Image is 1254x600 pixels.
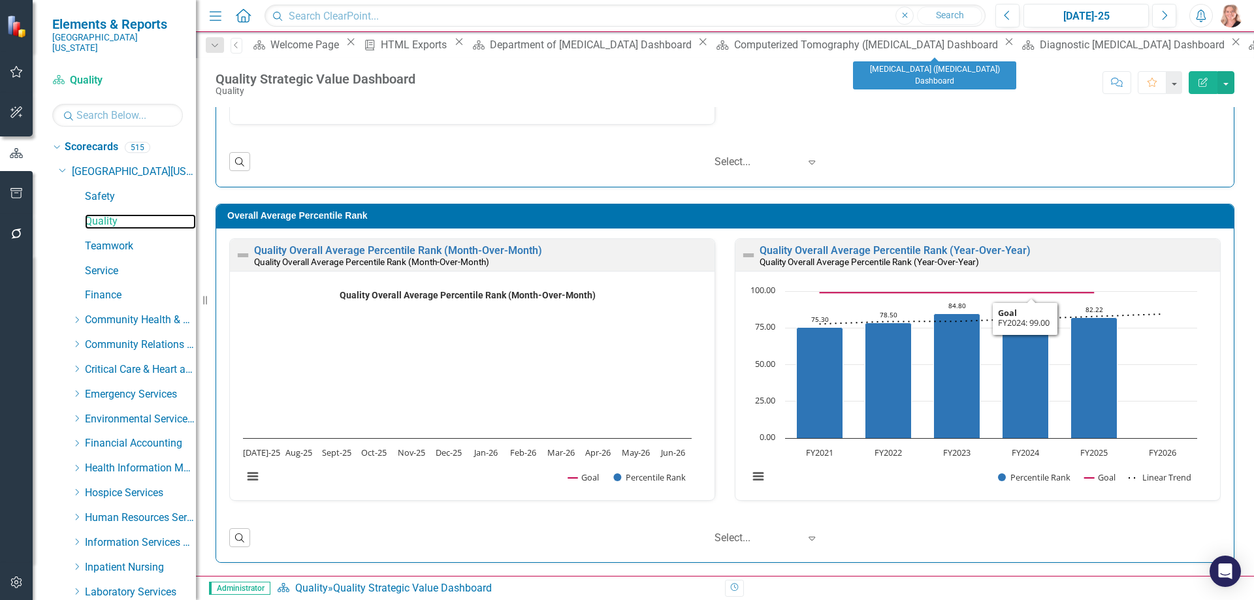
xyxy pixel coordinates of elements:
[361,447,387,458] text: Oct-25
[742,285,1204,497] svg: Interactive chart
[216,86,415,96] div: Quality
[1149,447,1176,458] text: FY2026
[85,535,196,550] a: Information Services Team
[85,412,196,427] a: Environmental Services Team
[265,5,986,27] input: Search ClearPoint...
[622,447,650,458] text: May-26
[490,37,695,53] div: Department of [MEDICAL_DATA] Dashboard
[934,313,980,438] path: FY2023, 84.8. Percentile Rank.
[1080,447,1108,458] text: FY2025
[7,15,29,38] img: ClearPoint Strategy
[1084,471,1116,483] button: Show Goal
[811,315,829,324] text: 75.30
[806,447,833,458] text: FY2021
[797,291,1164,439] g: Percentile Rank, series 1 of 3. Bar series with 6 bars.
[1028,8,1144,24] div: [DATE]-25
[936,10,964,20] span: Search
[227,211,1227,221] h3: Overall Average Percentile Rank
[254,244,542,257] a: Quality Overall Average Percentile Rank (Month-Over-Month)
[948,301,966,310] text: 84.80
[875,447,902,458] text: FY2022
[52,16,183,32] span: Elements & Reports
[734,37,1001,53] div: Computerized Tomography ([MEDICAL_DATA] Dashboard
[85,214,196,229] a: Quality
[85,239,196,254] a: Teamwork
[1012,447,1040,458] text: FY2024
[85,387,196,402] a: Emergency Services
[249,37,343,53] a: Welcome Page
[270,37,343,53] div: Welcome Page
[865,323,912,438] path: FY2022, 78.5. Percentile Rank.
[340,290,596,300] text: Quality Overall Average Percentile Rank (Month-Over-Month)
[72,165,196,180] a: [GEOGRAPHIC_DATA][US_STATE]
[85,486,196,501] a: Hospice Services
[125,142,150,153] div: 515
[236,285,698,497] svg: Interactive chart
[749,467,767,486] button: View chart menu, Chart
[741,247,756,263] img: Not Defined
[750,284,775,296] text: 100.00
[398,447,425,458] text: Nov-25
[568,471,599,483] button: Show Goal
[760,431,775,443] text: 0.00
[209,582,270,595] span: Administrator
[85,189,196,204] a: Safety
[943,447,971,458] text: FY2023
[917,7,982,25] button: Search
[277,581,715,596] div: »
[436,447,462,458] text: Dec-25
[333,582,492,594] div: Quality Strategic Value Dashboard
[760,244,1031,257] a: Quality Overall Average Percentile Rank (Year-Over-Year)
[711,37,1001,53] a: Computerized Tomography ([MEDICAL_DATA] Dashboard
[243,447,280,458] text: [DATE]-25
[85,338,196,353] a: Community Relations Services
[85,362,196,377] a: Critical Care & Heart and Vascular Services
[1040,37,1228,53] div: Diagnostic [MEDICAL_DATA] Dashboard
[381,37,451,53] div: HTML Exports
[755,358,775,370] text: 50.00
[285,447,312,458] text: Aug-25
[817,290,1097,295] g: Goal, series 2 of 3. Line with 6 data points.
[760,257,979,267] small: Quality Overall Average Percentile Rank (Year-Over-Year)
[295,582,328,594] a: Quality
[52,73,183,88] a: Quality
[585,447,611,458] text: Apr-26
[85,288,196,303] a: Finance
[235,247,251,263] img: Not Defined
[216,72,415,86] div: Quality Strategic Value Dashboard
[742,285,1214,497] div: Chart. Highcharts interactive chart.
[755,394,775,406] text: 25.00
[85,560,196,575] a: Inpatient Nursing
[1003,321,1049,438] path: FY2024, 79.62. Percentile Rank.
[1085,305,1103,314] text: 82.22
[797,327,843,438] path: FY2021, 75.3. Percentile Rank.
[510,447,536,458] text: Feb-26
[998,471,1071,483] button: Show Percentile Rank
[85,264,196,279] a: Service
[613,471,686,483] button: Show Percentile Rank
[322,447,351,458] text: Sept-25
[359,37,451,53] a: HTML Exports
[880,310,897,319] text: 78.50
[1219,4,1243,27] img: Tiffany LaCoste
[1071,317,1117,438] path: FY2025, 82.22. Percentile Rank.
[660,447,685,458] text: Jun-26
[1023,4,1149,27] button: [DATE]-25
[735,238,1221,501] div: Double-Click to Edit
[1017,308,1035,317] text: 79.62
[85,461,196,476] a: Health Information Management Services
[85,511,196,526] a: Human Resources Services
[85,313,196,328] a: Community Health & Athletic Training
[473,447,498,458] text: Jan-26
[229,238,715,501] div: Double-Click to Edit
[52,32,183,54] small: [GEOGRAPHIC_DATA][US_STATE]
[468,37,695,53] a: Department of [MEDICAL_DATA] Dashboard
[85,436,196,451] a: Financial Accounting
[1129,471,1192,483] button: Show Linear Trend
[1210,556,1241,587] div: Open Intercom Messenger
[65,140,118,155] a: Scorecards
[244,467,262,486] button: View chart menu, Quality Overall Average Percentile Rank (Month-Over-Month)
[853,61,1016,89] div: [MEDICAL_DATA] ([MEDICAL_DATA]) Dashboard
[85,585,196,600] a: Laboratory Services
